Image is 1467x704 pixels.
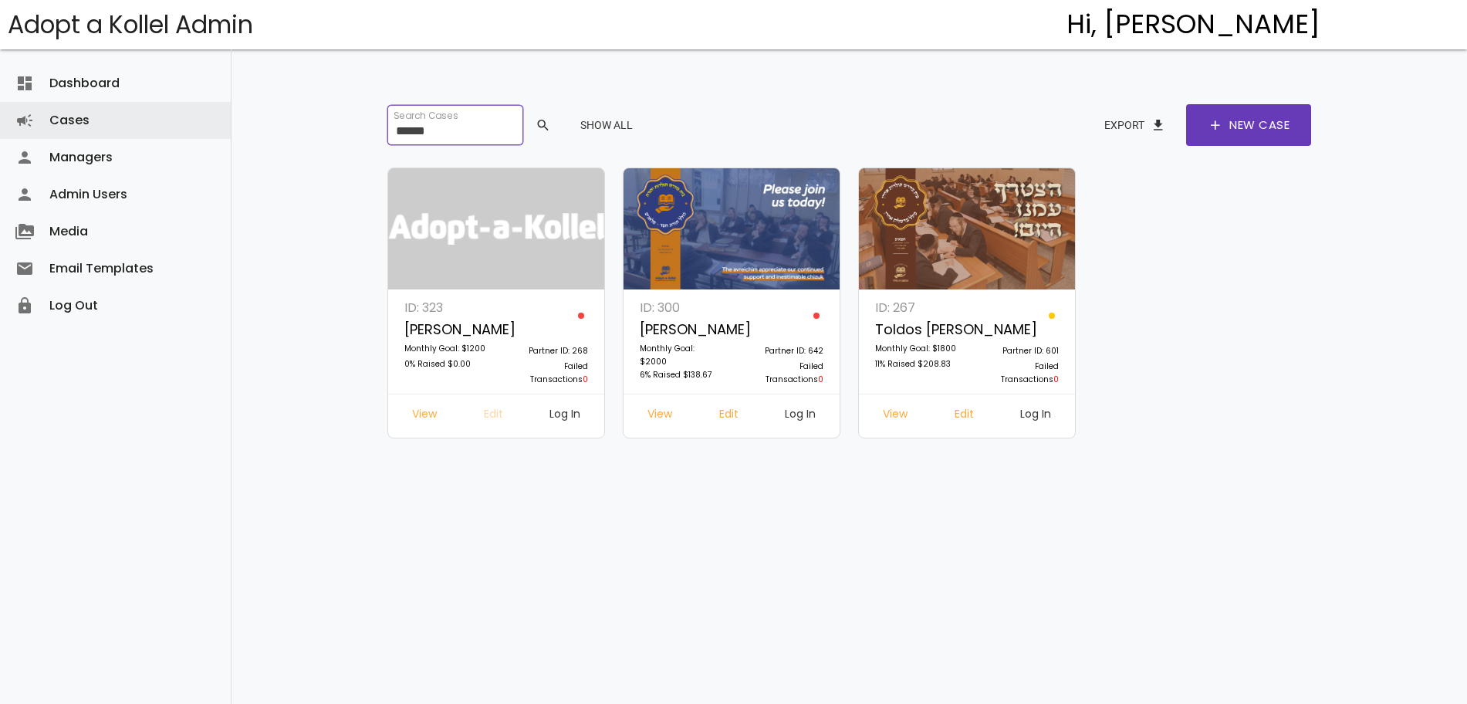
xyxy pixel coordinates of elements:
[975,344,1059,360] p: Partner ID: 601
[707,402,751,430] a: Edit
[15,102,34,139] i: campaign
[942,402,986,430] a: Edit
[400,402,449,430] a: View
[404,318,488,342] p: [PERSON_NAME]
[15,287,34,324] i: lock
[404,342,488,357] p: Monthly Goal: $1200
[818,374,823,385] span: 0
[875,318,958,342] p: Toldos [PERSON_NAME]
[740,360,823,386] p: Failed Transactions
[15,65,34,102] i: dashboard
[875,342,958,357] p: Monthly Goal: $1800
[640,318,723,342] p: [PERSON_NAME]
[640,342,723,368] p: Monthly Goal: $2000
[15,176,34,213] i: person
[740,344,823,360] p: Partner ID: 642
[388,168,605,290] img: logonobg.png
[631,297,732,394] a: ID: 300 [PERSON_NAME] Monthly Goal: $2000 6% Raised $138.67
[875,357,958,373] p: 11% Raised $208.83
[1208,104,1223,146] span: add
[1008,402,1063,430] a: Log In
[1066,10,1320,39] h4: Hi, [PERSON_NAME]
[1186,104,1311,146] a: addNew Case
[1053,374,1059,385] span: 0
[404,357,488,373] p: 0% Raised $0.00
[867,297,967,394] a: ID: 267 Toldos [PERSON_NAME] Monthly Goal: $1800 11% Raised $208.83
[624,168,840,290] img: ZhgYpFoKn3.V4TzIBiLJv.jpg
[640,297,723,318] p: ID: 300
[472,402,515,430] a: Edit
[967,297,1067,394] a: Partner ID: 601 Failed Transactions0
[536,111,551,139] span: search
[1151,111,1166,139] span: file_download
[772,402,828,430] a: Log In
[505,344,588,360] p: Partner ID: 268
[732,297,832,394] a: Partner ID: 642 Failed Transactions0
[568,111,645,139] button: Show All
[505,360,588,386] p: Failed Transactions
[640,368,723,384] p: 6% Raised $138.67
[396,297,496,394] a: ID: 323 [PERSON_NAME] Monthly Goal: $1200 0% Raised $0.00
[15,213,34,250] i: perm_media
[15,139,34,176] i: person
[496,297,597,394] a: Partner ID: 268 Failed Transactions0
[404,297,488,318] p: ID: 323
[875,297,958,318] p: ID: 267
[635,402,684,430] a: View
[859,168,1076,290] img: mONZRLDKuV.6b3pQVldZj.jpg
[523,111,560,139] button: search
[15,250,34,287] i: email
[583,374,588,385] span: 0
[537,402,593,430] a: Log In
[870,402,920,430] a: View
[1092,111,1178,139] button: Exportfile_download
[975,360,1059,386] p: Failed Transactions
